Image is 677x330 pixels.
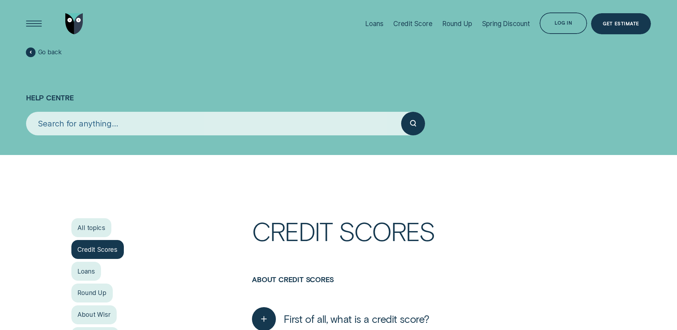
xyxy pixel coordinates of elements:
[71,218,112,237] a: All topics
[401,112,425,135] button: Submit your search query.
[284,312,429,325] span: First of all, what is a credit score?
[482,20,530,28] div: Spring Discount
[442,20,472,28] div: Round Up
[71,240,124,259] a: Credit Scores
[252,275,606,301] h3: About credit scores
[26,58,651,111] h1: Help Centre
[365,20,383,28] div: Loans
[38,48,62,56] span: Go back
[540,12,587,34] button: Log in
[26,112,401,135] input: Search for anything...
[71,305,117,324] a: About Wisr
[26,47,61,57] a: Go back
[393,20,433,28] div: Credit Score
[23,13,45,35] button: Open Menu
[65,13,83,35] img: Wisr
[252,218,606,275] h1: Credit Scores
[591,13,651,35] a: Get Estimate
[71,262,101,281] a: Loans
[71,284,113,302] a: Round Up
